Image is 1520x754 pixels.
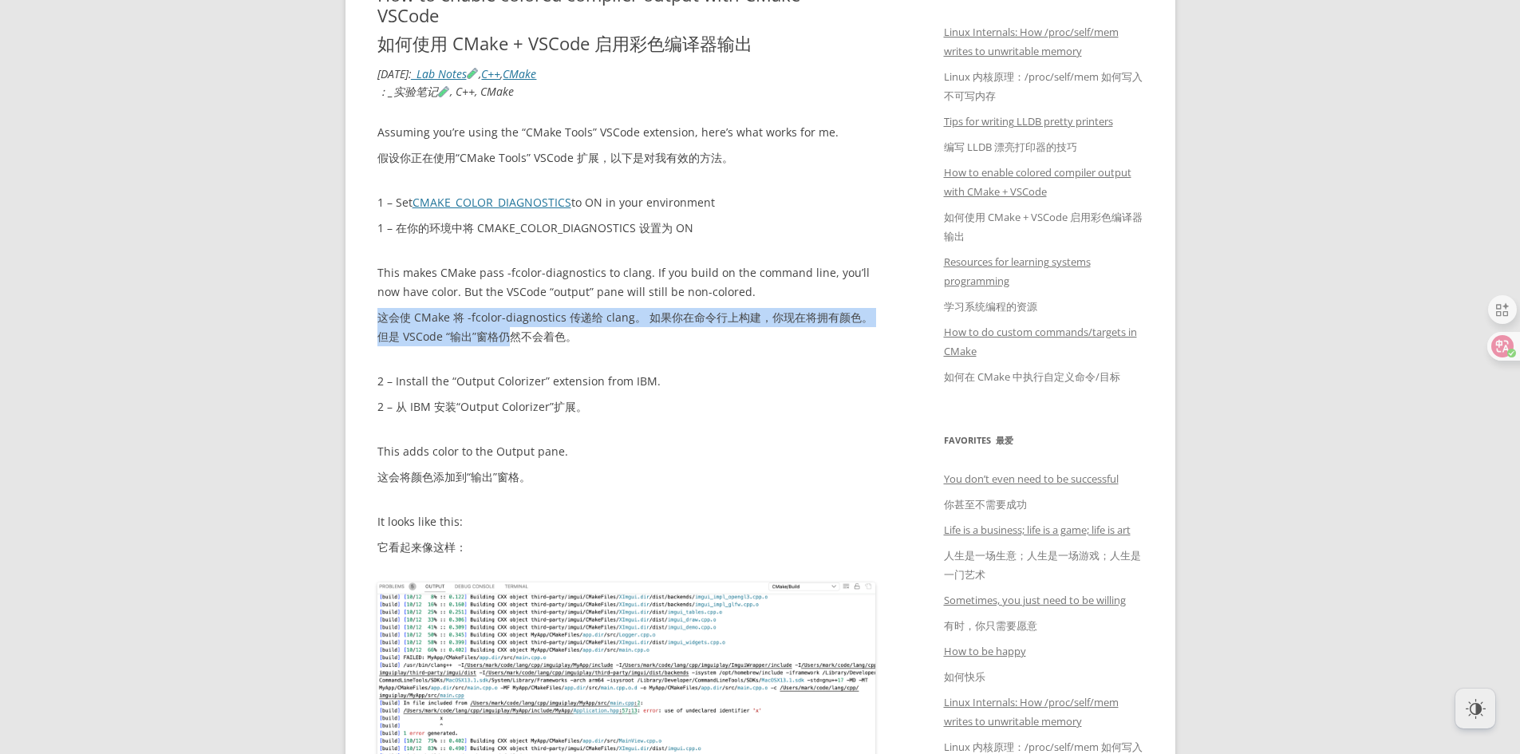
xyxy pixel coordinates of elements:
[413,195,571,210] a: CMAKE_COLOR_DIAGNOSTICS
[944,210,1143,243] font: 如何使用 CMake + VSCode 启用彩色编译器输出
[377,220,693,235] font: 1 – 在你的环境中将 CMAKE_COLOR_DIAGNOSTICS 设置为 ON
[944,165,1143,243] a: How to enable colored compiler output with CMake + VSCode如何使用 CMake + VSCode 启用彩色编译器输出
[377,66,537,100] i: : , ,
[467,68,478,79] img: 🧪
[377,66,409,81] time: [DATE]
[481,66,500,81] a: C++
[944,431,1143,450] h3: Favorites
[377,193,876,244] p: 1 – Set to ON in your environment
[438,86,449,97] img: 🧪
[944,523,1143,582] a: Life is a business; life is a game; life is art人生是一场生意；人生是一场游戏；人生是一门艺术
[944,644,1026,684] a: How to be happy如何快乐
[944,669,985,684] font: 如何快乐
[944,618,1037,633] font: 有时，你只需要愿意
[377,123,876,174] p: Assuming you’re using the “CMake Tools” VSCode extension, here’s what works for me.
[944,593,1126,633] a: Sometimes, you just need to be willing有时，你只需要愿意
[377,150,733,165] font: 假设你正在使用“CMake Tools” VSCode 扩展，以下是对我有效的方法。
[377,372,876,423] p: 2 – Install the “Output Colorizer” extension from IBM.
[996,434,1013,446] font: 最爱
[944,255,1091,314] a: Resources for learning systems programming学习系统编程的资源
[377,310,873,344] font: 这会使 CMake 将 -fcolor-diagnostics 传递给 clang。 如果你在命令行上构建，你现在将拥有颜色。 但是 VSCode “输出”窗格仍然不会着色。
[377,263,876,353] p: This makes CMake pass -fcolor-diagnostics to clang. If you build on the command line, you’ll now ...
[944,369,1120,384] font: 如何在 CMake 中执行自定义命令/目标
[377,469,531,484] font: 这会将颜色添加到“输出”窗格。
[377,539,467,555] font: 它看起来像这样：
[503,66,536,81] a: CMake
[944,497,1027,511] font: 你甚至不需要成功
[377,442,876,493] p: This adds color to the Output pane.
[944,69,1143,103] font: Linux 内核原理：/proc/self/mem 如何写入不可写内存
[944,548,1141,582] font: 人生是一场生意；人生是一场游戏；人生是一门艺术
[944,140,1077,154] font: 编写 LLDB 漂亮打印器的技巧
[944,299,1037,314] font: 学习系统编程的资源
[944,114,1113,154] a: Tips for writing LLDB pretty printers编写 LLDB 漂亮打印器的技巧
[944,25,1143,103] a: Linux Internals: How /proc/self/mem writes to unwritable memoryLinux 内核原理：/proc/self/mem 如何写入不可写内存
[412,66,480,81] a: _Lab Notes
[377,399,587,414] font: 2 – 从 IBM 安装“Output Colorizer”扩展。
[944,325,1137,384] a: How to do custom commands/targets in CMake如何在 CMake 中执行自定义命令/目标
[377,84,515,99] font: ：_实验笔记 , C++, CMake
[377,31,752,55] font: 如何使用 CMake + VSCode 启用彩色编译器输出
[944,472,1119,511] a: You don’t even need to be successful你甚至不需要成功
[377,512,876,563] p: It looks like this:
